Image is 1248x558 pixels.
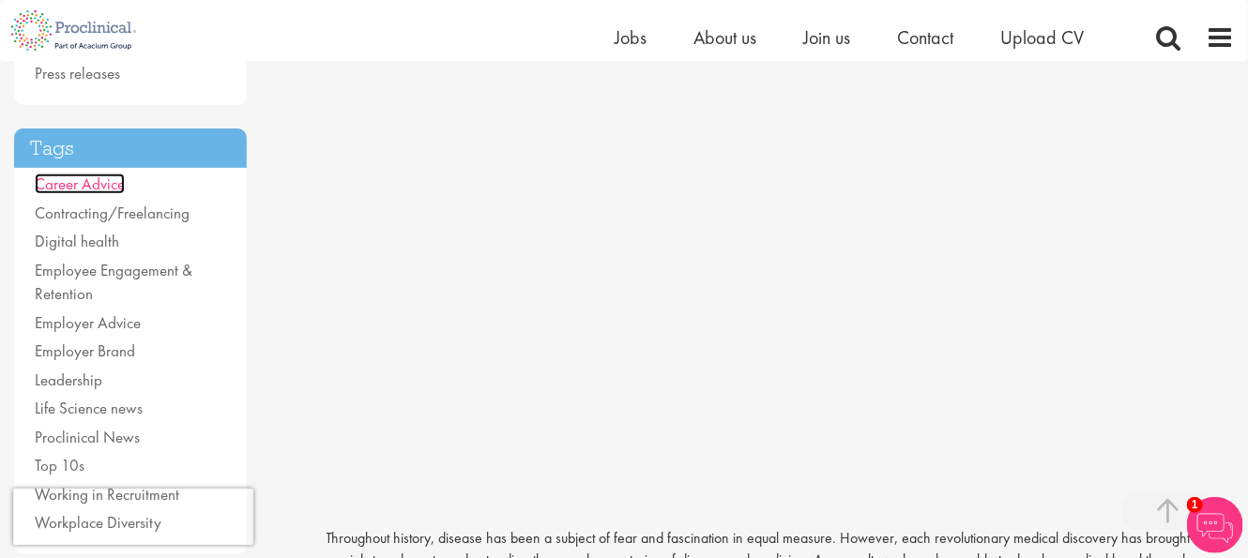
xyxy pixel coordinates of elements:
[1187,497,1243,553] img: Chatbot
[14,128,247,169] h3: Tags
[803,25,850,50] a: Join us
[35,260,192,305] a: Employee Engagement & Retention
[35,312,141,333] a: Employer Advice
[35,398,143,418] a: Life Science news
[35,173,125,194] a: Career Advice
[327,62,1077,512] iframe: Top 10 medical advancements in history
[35,340,135,361] a: Employer Brand
[615,25,647,50] a: Jobs
[35,484,179,505] a: Working in Recruitment
[35,231,119,251] a: Digital health
[1187,497,1203,513] span: 1
[35,427,140,447] a: Proclinical News
[35,63,120,83] a: Press releases
[13,489,253,545] iframe: reCAPTCHA
[1000,25,1084,50] a: Upload CV
[35,455,84,475] a: Top 10s
[693,25,756,50] a: About us
[897,25,953,50] a: Contact
[35,203,190,223] a: Contracting/Freelancing
[35,369,102,390] a: Leadership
